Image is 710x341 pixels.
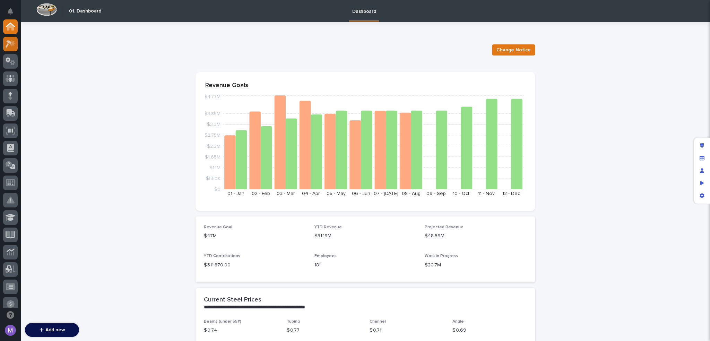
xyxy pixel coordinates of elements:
[21,137,56,143] span: [PERSON_NAME]
[426,191,446,196] text: 09 - Sep
[24,84,88,89] div: We're available if you need us!
[314,254,337,258] span: Employees
[492,44,535,56] button: Change Notice
[205,82,526,89] p: Revenue Goals
[696,177,708,189] div: Preview as
[204,296,261,304] h2: Current Steel Prices
[107,100,126,108] button: See all
[252,191,270,196] text: 02 - Feb
[453,191,469,196] text: 10 - Oct
[36,3,57,16] img: Workspace Logo
[21,118,56,124] span: [PERSON_NAME]
[425,232,527,240] p: $48.59M
[425,225,464,229] span: Projected Revenue
[352,191,370,196] text: 06 - Jun
[7,101,46,106] div: Past conversations
[7,130,18,142] img: Matthew Hall
[118,79,126,87] button: Start new chat
[314,225,342,229] span: YTD Revenue
[61,137,76,143] span: [DATE]
[204,327,278,334] p: $ 0.74
[696,152,708,164] div: Manage fields and data
[43,167,49,172] div: 🔗
[4,163,41,176] a: 📖Help Docs
[204,232,306,240] p: $47M
[3,4,18,19] button: Notifications
[204,225,232,229] span: Revenue Goal
[50,166,88,173] span: Onboarding Call
[3,308,18,322] button: Open support chat
[61,118,76,124] span: [DATE]
[502,191,520,196] text: 12 - Dec
[14,166,38,173] span: Help Docs
[425,254,458,258] span: Work in Progress
[7,7,21,20] img: Stacker
[58,118,60,124] span: •
[370,327,444,334] p: $ 0.71
[207,122,220,127] tspan: $3.3M
[7,112,18,123] img: Brittany
[3,323,18,338] button: users-avatar
[205,133,220,138] tspan: $2.75M
[277,191,295,196] text: 03 - Mar
[327,191,346,196] text: 05 - May
[205,154,220,159] tspan: $1.65M
[207,144,220,148] tspan: $2.2M
[41,163,91,176] a: 🔗Onboarding Call
[452,319,464,324] span: Angle
[287,319,300,324] span: Tubing
[696,139,708,152] div: Edit layout
[696,164,708,177] div: Manage users
[204,111,220,116] tspan: $3.85M
[49,182,84,188] a: Powered byPylon
[204,254,240,258] span: YTD Contributions
[227,191,244,196] text: 01 - Jan
[69,8,101,14] h2: 01. Dashboard
[496,46,531,53] span: Change Notice
[9,8,18,19] div: Notifications
[302,191,320,196] text: 04 - Apr
[58,137,60,143] span: •
[7,77,19,89] img: 1736555164131-43832dd5-751b-4058-ba23-39d91318e5a0
[314,262,417,269] p: 181
[402,191,421,196] text: 08 - Aug
[204,319,241,324] span: Beams (under 55#)
[24,77,114,84] div: Start new chat
[25,323,79,337] button: Add new
[696,189,708,202] div: App settings
[7,39,126,50] p: How can we help?
[214,187,220,192] tspan: $0
[374,191,398,196] text: 07 - [DATE]
[14,119,19,124] img: 1736555164131-43832dd5-751b-4058-ba23-39d91318e5a0
[69,183,84,188] span: Pylon
[204,262,306,269] p: $ 311,870.00
[425,262,527,269] p: $20.7M
[204,94,220,99] tspan: $4.77M
[7,27,126,39] p: Welcome 👋
[7,167,12,172] div: 📖
[209,165,220,170] tspan: $1.1M
[478,191,495,196] text: 11 - Nov
[287,327,361,334] p: $ 0.77
[206,176,220,181] tspan: $550K
[314,232,417,240] p: $31.19M
[452,327,527,334] p: $ 0.69
[370,319,386,324] span: Channel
